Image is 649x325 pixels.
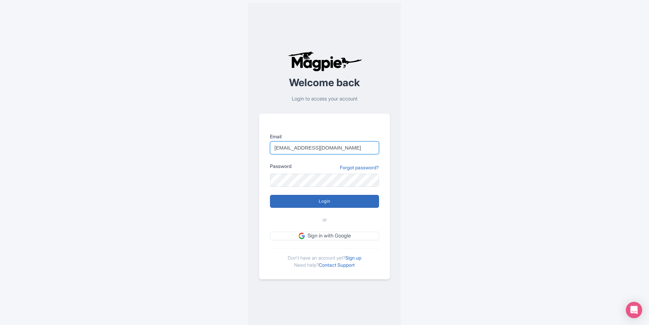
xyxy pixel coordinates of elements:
[270,141,379,154] input: you@example.com
[286,51,363,72] img: logo-ab69f6fb50320c5b225c76a69d11143b.png
[259,95,390,103] p: Login to access your account
[270,248,379,268] div: Don't have an account yet? Need help?
[259,77,390,88] h2: Welcome back
[270,133,379,140] label: Email
[270,232,379,240] a: Sign in with Google
[319,262,355,268] a: Contact Support
[322,216,327,224] span: or
[340,164,379,171] a: Forgot password?
[299,233,305,239] img: google.svg
[270,195,379,208] input: Login
[626,302,642,318] div: Open Intercom Messenger
[270,162,291,170] label: Password
[345,255,361,261] a: Sign up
